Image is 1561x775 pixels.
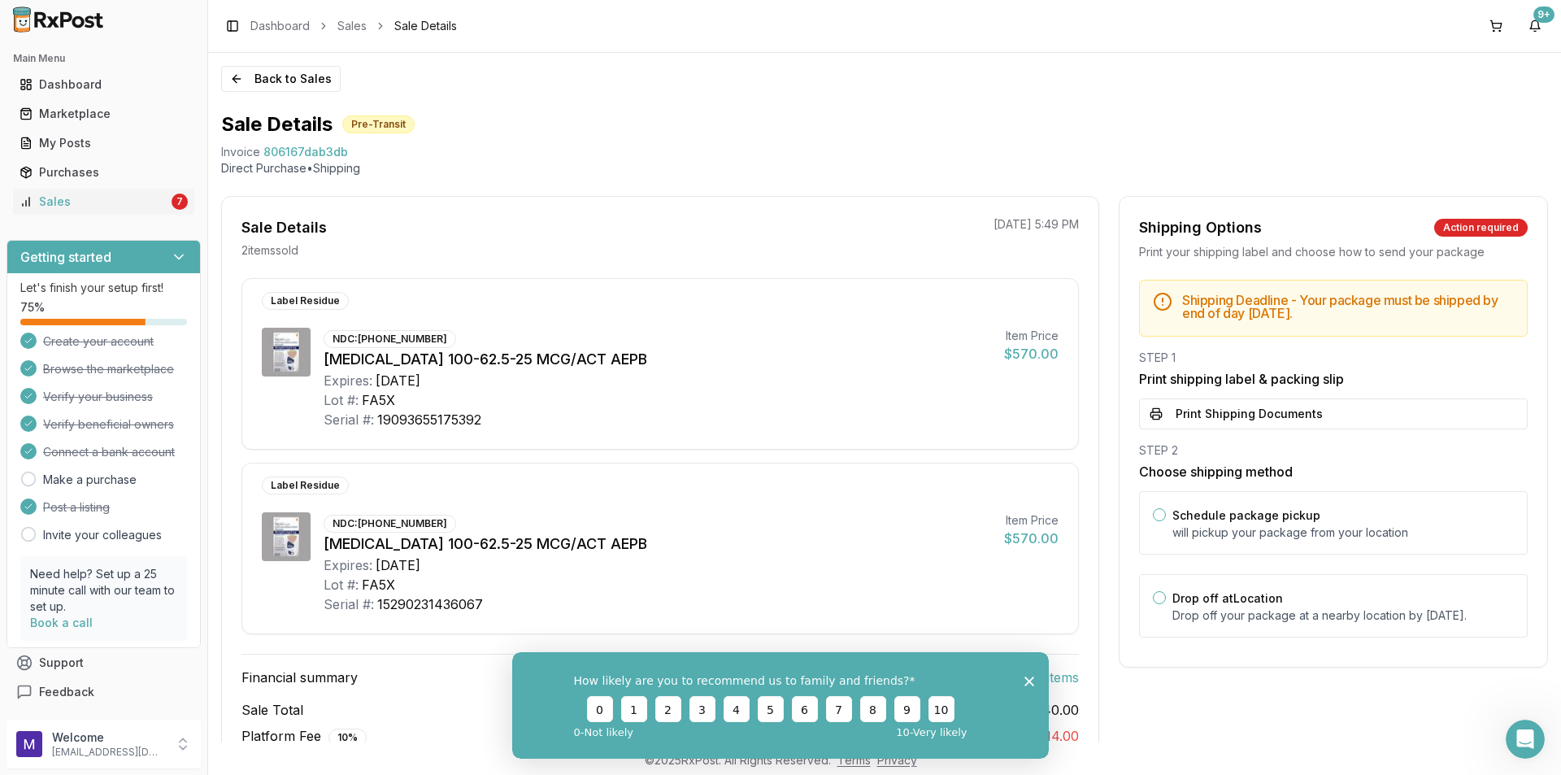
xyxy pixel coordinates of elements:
[837,753,871,767] a: Terms
[13,306,201,342] div: No worries sorry it took a bit
[13,306,312,355] div: Manuel says…
[79,15,111,28] h1: Roxy
[220,257,312,293] div: thank you!!
[241,242,298,259] p: 2 item s sold
[285,7,315,36] div: Close
[221,111,333,137] h1: Sale Details
[13,99,194,128] a: Marketplace
[13,471,166,507] div: [URL][DOMAIN_NAME]
[20,106,188,122] div: Marketplace
[246,160,312,196] div: yes plz
[13,70,194,99] a: Dashboard
[1172,607,1514,624] p: Drop off your package at a nearby location by [DATE] .
[1004,529,1059,548] div: $570.00
[1506,720,1545,759] iframe: Intercom live chat
[324,348,991,371] div: [MEDICAL_DATA] 100-62.5-25 MCG/ACT AEPB
[376,555,420,575] div: [DATE]
[221,144,260,160] div: Invoice
[13,354,312,418] div: Elizabeth says…
[13,42,267,94] div: on it sorry a little busy with another order but fixing right now
[877,753,917,767] a: Privacy
[13,96,312,160] div: Manuel says…
[263,144,348,160] span: 806167dab3db
[7,7,111,33] img: RxPost Logo
[13,187,194,216] a: Sales7
[14,499,311,526] textarea: Message…
[324,555,372,575] div: Expires:
[20,76,188,93] div: Dashboard
[13,208,312,257] div: Manuel says…
[394,18,457,34] span: Sale Details
[13,418,267,469] div: Let me check with my coworker [PERSON_NAME]
[1139,216,1262,239] div: Shipping Options
[324,330,456,348] div: NDC: [PHONE_NUMBER]
[241,216,327,239] div: Sale Details
[259,170,299,186] div: yes plz
[52,746,165,759] p: [EMAIL_ADDRESS][DOMAIN_NAME]
[26,481,153,494] a: [URL][DOMAIN_NAME]
[20,247,111,267] h3: Getting started
[13,257,312,306] div: Elizabeth says…
[26,218,92,234] div: good to go!
[328,729,367,747] div: 10 %
[43,416,174,433] span: Verify beneficial owners
[241,700,303,720] span: Sale Total
[43,499,110,516] span: Post a listing
[233,267,299,283] div: thank you!!
[377,594,483,614] div: 15290231436067
[1172,525,1514,541] p: will pickup your package from your location
[43,333,154,350] span: Create your account
[324,594,374,614] div: Serial #:
[1004,328,1059,344] div: Item Price
[26,316,188,332] div: No worries sorry it took a bit
[7,72,201,98] button: Dashboard
[362,390,395,410] div: FA5X
[221,160,1548,176] p: Direct Purchase • Shipping
[1139,350,1528,366] div: STEP 1
[337,18,367,34] a: Sales
[1004,344,1059,364] div: $570.00
[46,9,72,35] img: Profile image for Roxy
[279,526,305,552] button: Send a message…
[20,280,187,296] p: Let's finish your setup first!
[13,208,105,244] div: good to go!
[1139,369,1528,389] h3: Print shipping label & packing slip
[13,96,267,147] div: im changing just fs57 to fs5t for both orders?
[43,444,175,460] span: Connect a bank account
[77,533,90,546] button: Upload attachment
[512,652,1049,759] iframe: Survey from RxPost
[324,575,359,594] div: Lot #:
[30,616,93,629] a: Book a call
[20,299,45,316] span: 75 %
[51,533,64,546] button: Gif picker
[1040,668,1079,687] span: 2 item s
[43,389,153,405] span: Verify your business
[7,677,201,707] button: Feedback
[254,7,285,37] button: Home
[1139,442,1528,459] div: STEP 2
[43,472,137,488] a: Make a purchase
[11,7,41,37] button: go back
[7,101,201,127] button: Marketplace
[994,216,1079,233] p: [DATE] 5:49 PM
[342,115,415,133] div: Pre-Transit
[20,164,188,181] div: Purchases
[324,515,456,533] div: NDC: [PHONE_NUMBER]
[262,477,349,494] div: Label Residue
[52,729,165,746] p: Welcome
[7,189,201,215] button: Sales7
[16,731,42,757] img: User avatar
[250,18,310,34] a: Dashboard
[172,194,188,210] div: 7
[1019,700,1079,720] span: $1,140.00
